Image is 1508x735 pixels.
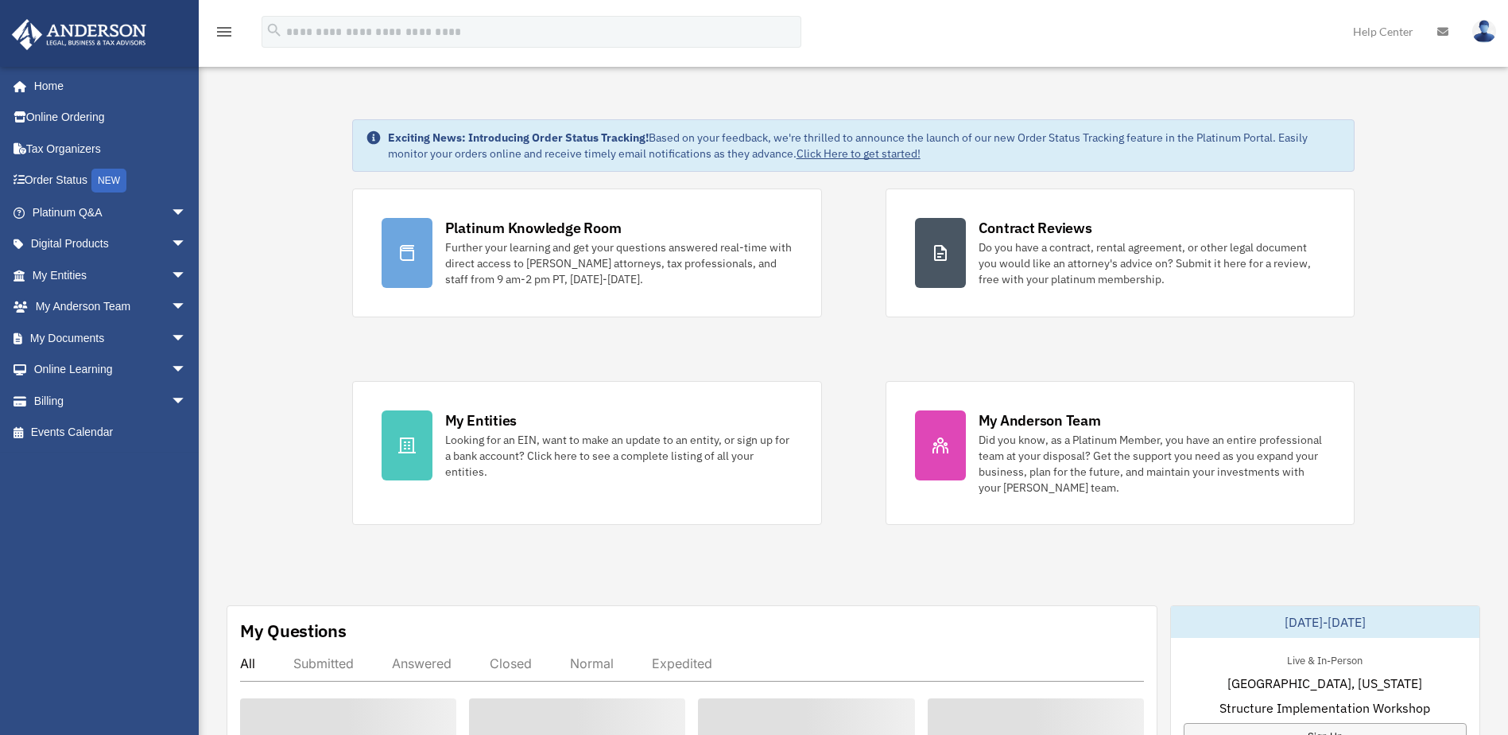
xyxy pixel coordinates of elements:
a: My Documentsarrow_drop_down [11,322,211,354]
span: arrow_drop_down [171,385,203,418]
a: Platinum Q&Aarrow_drop_down [11,196,211,228]
div: Expedited [652,655,712,671]
a: Contract Reviews Do you have a contract, rental agreement, or other legal document you would like... [886,189,1355,317]
span: arrow_drop_down [171,196,203,229]
div: Contract Reviews [979,218,1092,238]
span: [GEOGRAPHIC_DATA], [US_STATE] [1227,674,1422,693]
a: Events Calendar [11,417,211,449]
div: NEW [91,169,126,192]
a: My Anderson Team Did you know, as a Platinum Member, you have an entire professional team at your... [886,381,1355,525]
img: Anderson Advisors Platinum Portal [7,19,151,50]
a: Tax Organizers [11,133,211,165]
a: My Entitiesarrow_drop_down [11,259,211,291]
span: Structure Implementation Workshop [1219,698,1430,717]
div: Answered [392,655,452,671]
img: User Pic [1472,20,1496,43]
i: menu [215,22,234,41]
strong: Exciting News: Introducing Order Status Tracking! [388,130,649,145]
div: Did you know, as a Platinum Member, you have an entire professional team at your disposal? Get th... [979,432,1326,496]
span: arrow_drop_down [171,354,203,387]
a: Click Here to get started! [797,146,921,161]
span: arrow_drop_down [171,322,203,355]
a: Home [11,70,203,102]
div: Further your learning and get your questions answered real-time with direct access to [PERSON_NAM... [445,239,793,287]
div: My Anderson Team [979,410,1101,430]
div: All [240,655,255,671]
div: My Questions [240,619,347,643]
div: Live & In-Person [1274,651,1375,667]
a: Online Learningarrow_drop_down [11,354,211,386]
div: Submitted [293,655,354,671]
a: Billingarrow_drop_down [11,385,211,417]
div: Based on your feedback, we're thrilled to announce the launch of our new Order Status Tracking fe... [388,130,1342,161]
a: Digital Productsarrow_drop_down [11,228,211,260]
span: arrow_drop_down [171,228,203,261]
a: Order StatusNEW [11,165,211,197]
div: [DATE]-[DATE] [1171,606,1479,638]
div: Looking for an EIN, want to make an update to an entity, or sign up for a bank account? Click her... [445,432,793,480]
a: My Entities Looking for an EIN, want to make an update to an entity, or sign up for a bank accoun... [352,381,822,525]
i: search [266,21,283,39]
a: My Anderson Teamarrow_drop_down [11,291,211,323]
div: My Entities [445,410,517,430]
a: Platinum Knowledge Room Further your learning and get your questions answered real-time with dire... [352,189,822,317]
a: menu [215,28,234,41]
span: arrow_drop_down [171,259,203,292]
div: Normal [570,655,614,671]
div: Closed [490,655,532,671]
a: Online Ordering [11,102,211,134]
span: arrow_drop_down [171,291,203,324]
div: Do you have a contract, rental agreement, or other legal document you would like an attorney's ad... [979,239,1326,287]
div: Platinum Knowledge Room [445,218,622,238]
